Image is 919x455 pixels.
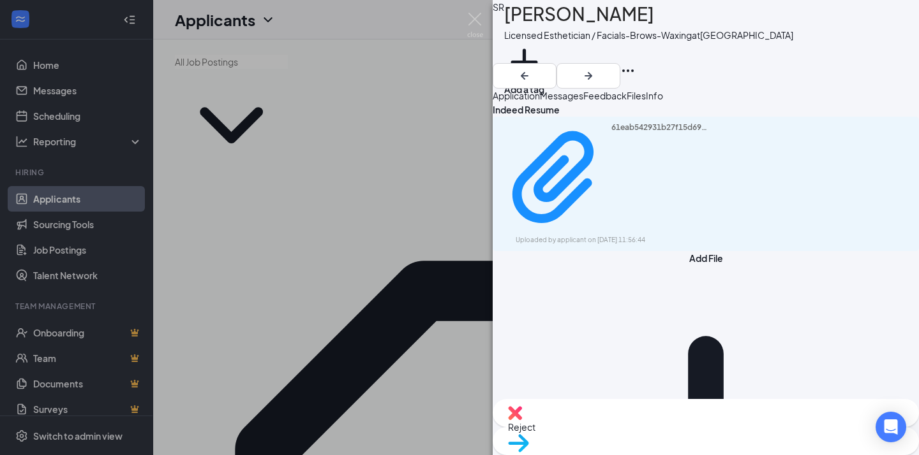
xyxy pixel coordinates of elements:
[611,122,707,233] div: 61eab542931b27f15d690fdee752adde.pdf
[540,90,583,101] span: Messages
[557,63,620,89] button: ArrowRight
[493,103,919,117] div: Indeed Resume
[504,28,793,42] div: Licensed Esthetician / Facials-Brows-Waxing at [GEOGRAPHIC_DATA]
[516,235,707,245] div: Uploaded by applicant on [DATE] 11:56:44
[500,122,611,233] svg: Paperclip
[876,412,906,442] div: Open Intercom Messenger
[581,68,596,83] svg: ArrowRight
[627,90,646,101] span: Files
[504,42,544,96] button: PlusAdd a tag
[620,63,636,78] svg: Ellipses
[504,42,544,82] svg: Plus
[583,90,627,101] span: Feedback
[508,421,535,433] span: Reject
[500,122,707,245] a: Paperclip61eab542931b27f15d690fdee752adde.pdfUploaded by applicant on [DATE] 11:56:44
[646,90,663,101] span: Info
[493,90,540,101] span: Application
[517,68,532,83] svg: ArrowLeftNew
[493,63,557,89] button: ArrowLeftNew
